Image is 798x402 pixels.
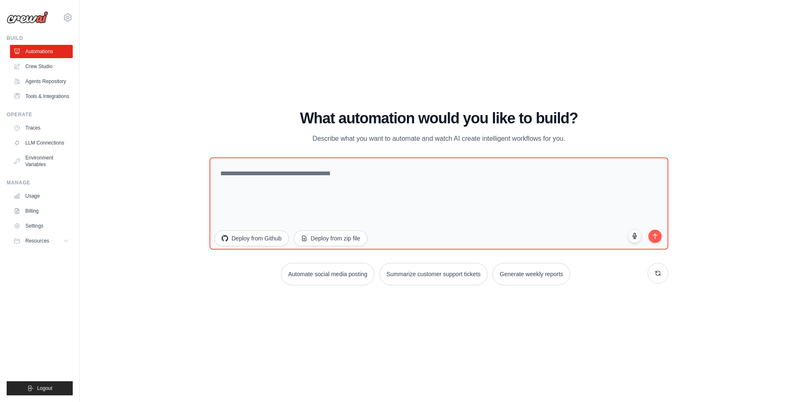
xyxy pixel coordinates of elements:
a: LLM Connections [10,136,73,150]
div: Operate [7,111,73,118]
a: Automations [10,45,73,58]
button: Generate weekly reports [493,263,570,285]
button: Logout [7,381,73,395]
a: Traces [10,121,73,135]
iframe: Chat Widget [756,362,798,402]
p: Describe what you want to automate and watch AI create intelligent workflows for you. [299,133,579,144]
div: Manage [7,179,73,186]
span: Resources [25,238,49,244]
a: Environment Variables [10,151,73,171]
button: Deploy from Github [214,230,289,246]
button: Automate social media posting [281,263,374,285]
a: Usage [10,189,73,203]
button: Resources [10,234,73,248]
button: Deploy from zip file [294,230,367,246]
div: Build [7,35,73,42]
a: Billing [10,204,73,218]
img: Logo [7,11,48,24]
button: Summarize customer support tickets [379,263,488,285]
a: Agents Repository [10,75,73,88]
a: Crew Studio [10,60,73,73]
a: Settings [10,219,73,233]
span: Logout [37,385,52,392]
a: Tools & Integrations [10,90,73,103]
h1: What automation would you like to build? [209,110,668,127]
